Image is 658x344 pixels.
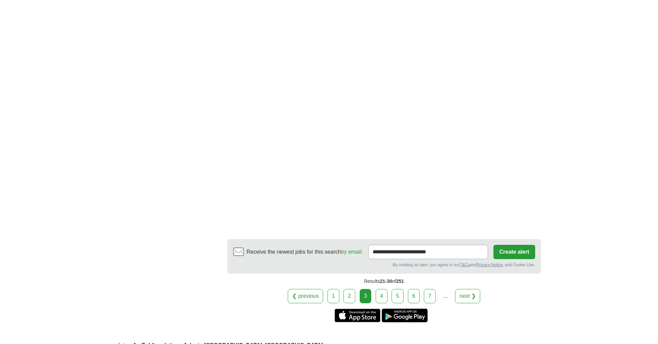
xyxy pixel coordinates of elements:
[335,309,380,322] a: Get the iPhone app
[288,289,323,303] a: ❮ previous
[408,289,420,303] a: 6
[424,289,436,303] a: 7
[341,249,361,255] a: by email
[327,289,339,303] a: 1
[455,289,480,303] a: next ❯
[343,289,355,303] a: 2
[247,248,363,256] span: Receive the newest jobs for this search :
[459,262,470,267] a: T&Cs
[233,262,535,268] div: By creating an alert, you agree to our and , and Cookie Use.
[227,274,541,289] div: Results of
[493,245,535,259] button: Create alert
[396,278,404,284] span: 251
[476,262,503,267] a: Privacy Notice
[360,289,372,303] div: 3
[438,289,452,303] div: ...
[376,289,388,303] a: 4
[392,289,403,303] a: 5
[382,309,428,322] a: Get the Android app
[380,278,392,284] span: 21-30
